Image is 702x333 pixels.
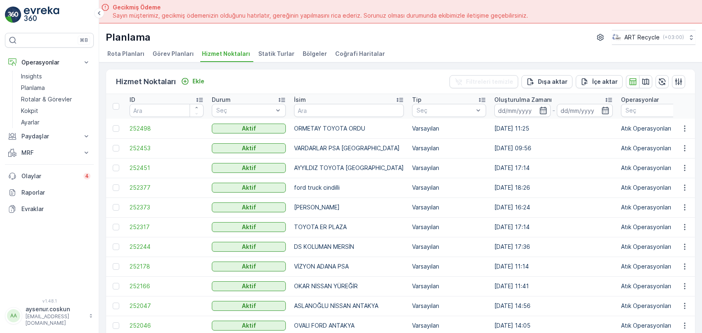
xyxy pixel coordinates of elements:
td: Varsayılan [408,296,490,316]
div: Toggle Row Selected [113,165,119,171]
span: 252451 [130,164,204,172]
a: 252498 [130,124,204,133]
p: Filtreleri temizle [466,78,513,86]
td: Varsayılan [408,237,490,257]
button: İçe aktar [576,75,623,88]
div: Toggle Row Selected [113,125,119,132]
input: dd/mm/yyyy [557,104,613,117]
span: Görev Planları [153,50,194,58]
p: aysenur.coskun [25,305,85,313]
p: Insights [21,72,42,80]
span: 252373 [130,203,204,211]
td: Varsayılan [408,158,490,178]
a: Planlama [18,82,94,94]
p: [EMAIL_ADDRESS][DOMAIN_NAME] [25,313,85,326]
td: [DATE] 11:14 [490,257,617,276]
td: Varsayılan [408,276,490,296]
td: [DATE] 17:14 [490,158,617,178]
a: 252047 [130,302,204,310]
td: [PERSON_NAME] [290,198,408,217]
td: Varsayılan [408,217,490,237]
td: AYYILDIZ TOYOTA [GEOGRAPHIC_DATA] [290,158,408,178]
p: Seç [216,106,273,115]
div: Toggle Row Selected [113,145,119,152]
span: Bölgeler [303,50,327,58]
a: 252244 [130,243,204,251]
p: Oluşturulma Zamanı [494,96,552,104]
td: [DATE] 09:56 [490,138,617,158]
td: ford truck cindilli [290,178,408,198]
div: Toggle Row Selected [113,303,119,309]
button: Filtreleri temizle [449,75,518,88]
td: DS KOLUMAN MERSİN [290,237,408,257]
span: Rota Planları [107,50,144,58]
p: Aktif [242,262,256,271]
p: Seç [417,106,473,115]
button: Operasyonlar [5,54,94,71]
span: 252178 [130,262,204,271]
p: MRF [21,149,77,157]
input: dd/mm/yyyy [494,104,551,117]
p: Raporlar [21,188,90,197]
button: MRF [5,145,94,161]
div: AA [7,309,20,322]
p: Tip [412,96,422,104]
div: Toggle Row Selected [113,204,119,211]
button: Aktif [212,321,286,331]
span: Coğrafi Haritalar [335,50,385,58]
p: Ayarlar [21,118,39,126]
p: Olaylar [21,172,79,180]
span: v 1.48.1 [5,299,94,303]
p: 4 [85,173,89,179]
a: 252453 [130,144,204,152]
button: Aktif [212,281,286,291]
p: Aktif [242,164,256,172]
p: Aktif [242,203,256,211]
p: ( +03:00 ) [663,34,684,41]
td: [DATE] 18:26 [490,178,617,198]
p: Aktif [242,124,256,133]
p: Operasyonlar [21,58,77,67]
p: Aktif [242,322,256,330]
a: 252046 [130,322,204,330]
p: ⌘B [80,37,88,44]
p: Planlama [106,31,151,44]
button: Paydaşlar [5,128,94,145]
span: 252317 [130,223,204,231]
td: TOYOTA ER PLAZA [290,217,408,237]
p: Aktif [242,144,256,152]
p: Aktif [242,302,256,310]
a: Ayarlar [18,117,94,128]
td: Varsayılan [408,138,490,158]
td: Varsayılan [408,119,490,138]
button: Aktif [212,202,286,212]
a: Kokpit [18,105,94,117]
td: Varsayılan [408,257,490,276]
div: Toggle Row Selected [113,322,119,329]
p: İçe aktar [592,78,618,86]
td: [DATE] 17:14 [490,217,617,237]
button: Aktif [212,143,286,153]
td: [DATE] 11:25 [490,119,617,138]
div: Toggle Row Selected [113,243,119,250]
button: Aktif [212,124,286,133]
div: Toggle Row Selected [113,224,119,230]
span: Gecikmiş Ödeme [113,3,528,11]
p: Durum [212,96,231,104]
button: Aktif [212,242,286,252]
img: logo_light-DOdMpM7g.png [24,7,59,23]
span: 252166 [130,282,204,290]
td: ASLANOĞLU NİSSAN ANTAKYA [290,296,408,316]
p: Aktif [242,243,256,251]
button: Ekle [178,76,208,86]
a: Evraklar [5,201,94,217]
a: Rotalar & Görevler [18,94,94,105]
td: VİZYON ADANA PSA [290,257,408,276]
p: Aktif [242,282,256,290]
p: Dışa aktar [538,78,568,86]
div: Toggle Row Selected [113,283,119,289]
a: 252377 [130,184,204,192]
